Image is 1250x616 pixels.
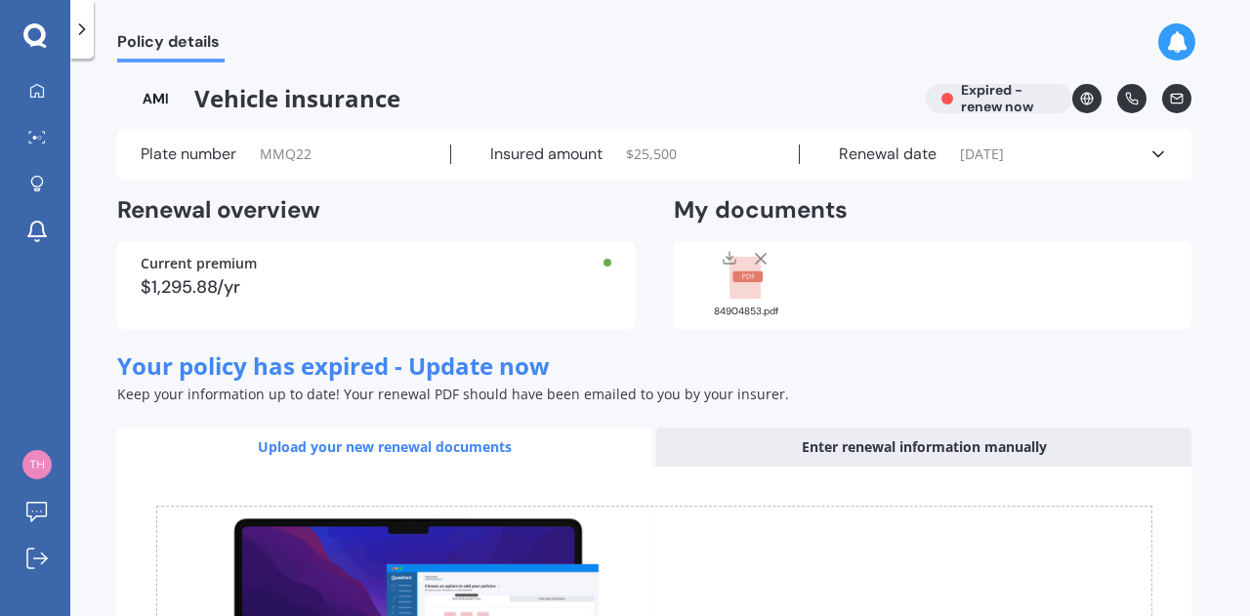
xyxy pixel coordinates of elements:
[117,84,910,113] span: Vehicle insurance
[141,278,611,296] div: $1,295.88/yr
[117,428,652,467] div: Upload your new renewal documents
[656,428,1191,467] div: Enter renewal information manually
[117,84,194,113] img: AMI-text-1.webp
[260,144,312,164] span: MMQ22
[141,144,236,164] label: Plate number
[22,450,52,479] img: 65c6784e06f2cf1d377b9664d9dfcee8
[117,385,789,403] span: Keep your information up to date! Your renewal PDF should have been emailed to you by your insurer.
[141,257,611,270] div: Current premium
[674,195,848,226] h2: My documents
[117,32,225,59] span: Policy details
[117,195,635,226] h2: Renewal overview
[697,307,795,316] div: 84904853.pdf
[839,144,937,164] label: Renewal date
[117,349,550,382] span: Your policy has expired - Update now
[960,144,1004,164] span: [DATE]
[626,144,677,164] span: $ 25,500
[490,144,603,164] label: Insured amount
